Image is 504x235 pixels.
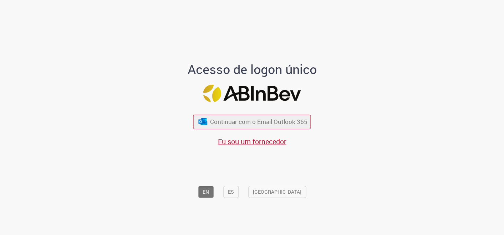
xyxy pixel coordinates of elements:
img: Logo ABInBev [203,85,301,102]
img: ícone Azure/Microsoft 360 [198,118,208,125]
button: ES [223,186,239,198]
a: Eu sou um fornecedor [218,137,286,146]
span: Continuar com o Email Outlook 365 [210,118,307,126]
button: [GEOGRAPHIC_DATA] [248,186,306,198]
button: EN [198,186,214,198]
h1: Acesso de logon único [153,62,351,77]
button: ícone Azure/Microsoft 360 Continuar com o Email Outlook 365 [193,115,311,129]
